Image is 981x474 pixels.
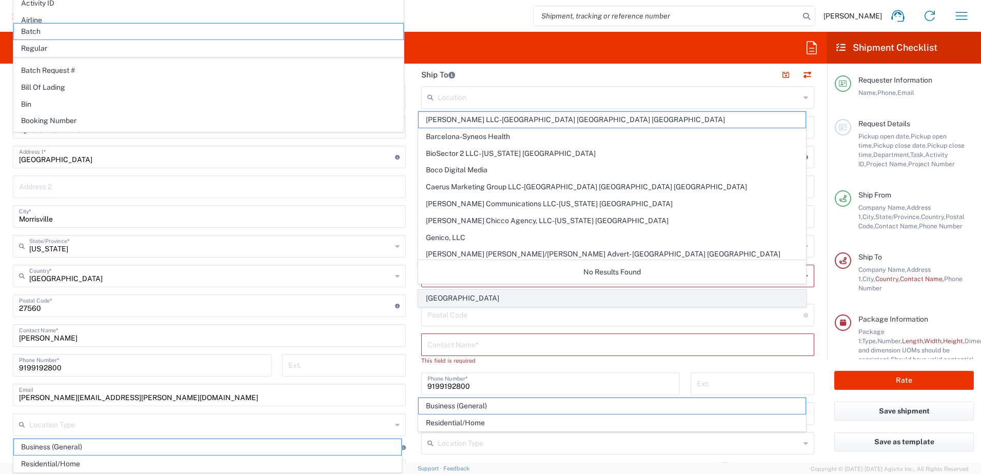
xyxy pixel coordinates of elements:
[873,151,910,159] span: Department,
[858,76,932,84] span: Requester Information
[443,465,469,471] a: Feedback
[419,146,806,162] span: BioSector 2 LLC- [US_STATE] [GEOGRAPHIC_DATA]
[419,230,806,246] span: Genico, LLC
[910,151,925,159] span: Task,
[419,246,806,262] span: [PERSON_NAME] [PERSON_NAME]/[PERSON_NAME] Advert- [GEOGRAPHIC_DATA] [GEOGRAPHIC_DATA]
[858,191,891,199] span: Ship From
[421,287,814,297] div: This field is required
[834,402,974,421] button: Save shipment
[902,337,924,345] span: Length,
[823,11,882,21] span: [PERSON_NAME]
[834,432,974,451] button: Save as template
[891,355,974,363] span: Should have valid content(s)
[419,415,806,431] span: Residential/Home
[421,356,814,365] div: This field is required
[862,275,875,283] span: City,
[419,162,806,178] span: Boco Digital Media
[836,42,937,54] h2: Shipment Checklist
[908,160,955,168] span: Project Number
[12,42,130,54] h2: Desktop Shipment Request
[14,439,401,455] span: Business (General)
[943,337,965,345] span: Height,
[811,464,969,473] span: Copyright © [DATE]-[DATE] Agistix Inc., All Rights Reserved
[858,315,928,323] span: Package Information
[14,63,403,78] span: Batch Request #
[858,132,911,140] span: Pickup open date,
[419,196,806,212] span: [PERSON_NAME] Communications LLC-[US_STATE] [GEOGRAPHIC_DATA]
[14,96,403,112] span: Bin
[897,89,914,96] span: Email
[924,337,943,345] span: Width,
[858,89,877,96] span: Name,
[858,253,882,261] span: Ship To
[875,222,919,230] span: Contact Name,
[875,213,921,221] span: State/Province,
[721,462,806,470] label: Shipment Notification
[418,465,443,471] a: Support
[421,70,455,80] h2: Ship To
[534,6,799,26] input: Shipment, tracking or reference number
[858,266,907,273] span: Company Name,
[834,371,974,390] button: Rate
[875,275,900,283] span: Country,
[419,213,806,229] span: [PERSON_NAME] Chicco Agency, LLC-[US_STATE] [GEOGRAPHIC_DATA]
[419,112,806,128] span: [PERSON_NAME] LLC-[GEOGRAPHIC_DATA] [GEOGRAPHIC_DATA] [GEOGRAPHIC_DATA]
[877,337,902,345] span: Number,
[858,204,907,211] span: Company Name,
[862,213,875,221] span: City,
[419,290,806,306] span: [GEOGRAPHIC_DATA]
[14,80,403,95] span: Bill Of Lading
[866,160,908,168] span: Project Name,
[419,179,806,195] span: Caerus Marketing Group LLC-[GEOGRAPHIC_DATA] [GEOGRAPHIC_DATA] [GEOGRAPHIC_DATA]
[877,89,897,96] span: Phone,
[858,120,910,128] span: Request Details
[873,142,927,149] span: Pickup close date,
[419,129,806,145] span: Barcelona-Syneos Health
[14,113,403,129] span: Booking Number
[919,222,963,230] span: Phone Number
[418,260,807,284] div: No Results Found
[14,456,401,472] span: Residential/Home
[14,130,403,146] span: Booking Request ID
[419,398,806,414] span: Business (General)
[862,337,877,345] span: Type,
[858,328,885,345] span: Package 1:
[900,275,944,283] span: Contact Name,
[921,213,946,221] span: Country,
[12,466,134,472] span: Server: 2025.16.0-1ffcc23b9e2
